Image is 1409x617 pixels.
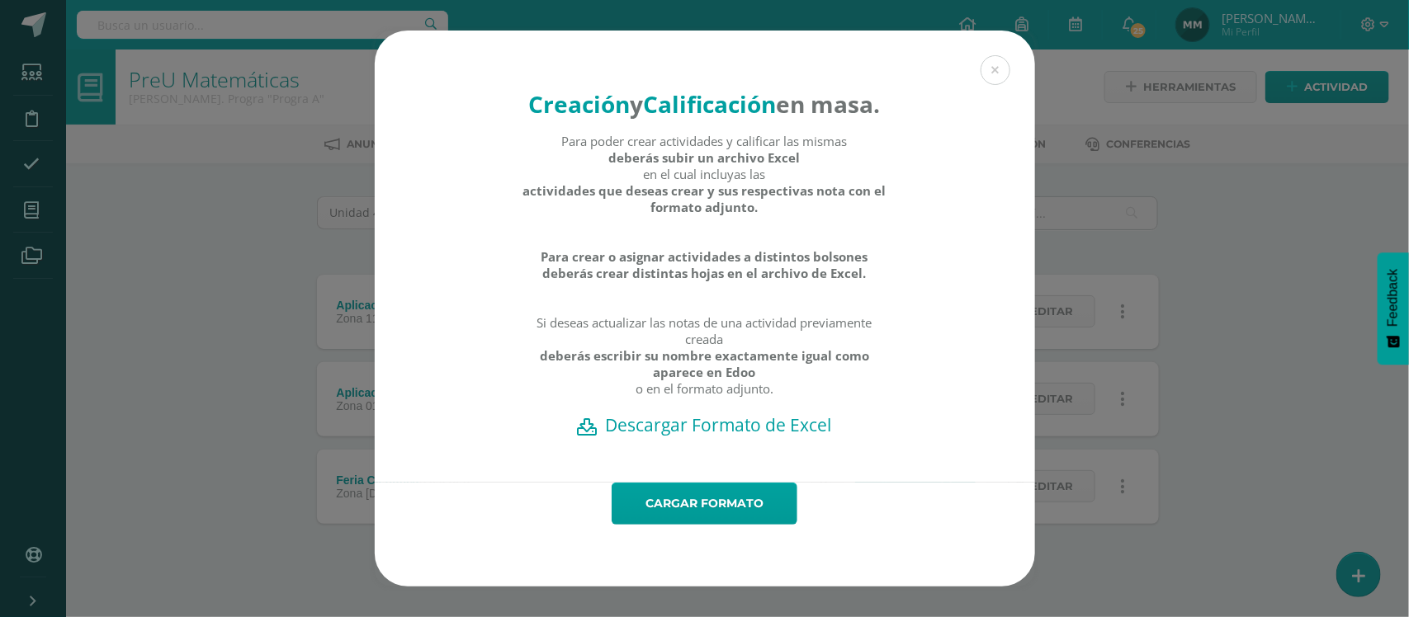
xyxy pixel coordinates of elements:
span: Feedback [1386,269,1401,327]
a: Descargar Formato de Excel [404,413,1006,436]
button: Close (Esc) [981,55,1010,85]
strong: Para crear o asignar actividades a distintos bolsones deberás crear distintas hojas en el archivo... [522,248,887,281]
strong: Calificación [644,88,777,120]
strong: actividades que deseas crear y sus respectivas nota con el formato adjunto. [522,182,887,215]
a: Cargar formato [612,483,797,525]
button: Feedback - Mostrar encuesta [1378,252,1409,365]
h4: en masa. [522,88,887,120]
strong: deberás subir un archivo Excel [609,149,801,166]
strong: deberás escribir su nombre exactamente igual como aparece en Edoo [522,347,887,380]
strong: y [631,88,644,120]
div: Para poder crear actividades y calificar las mismas en el cual incluyas las Si deseas actualizar ... [522,133,887,413]
strong: Creación [529,88,631,120]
